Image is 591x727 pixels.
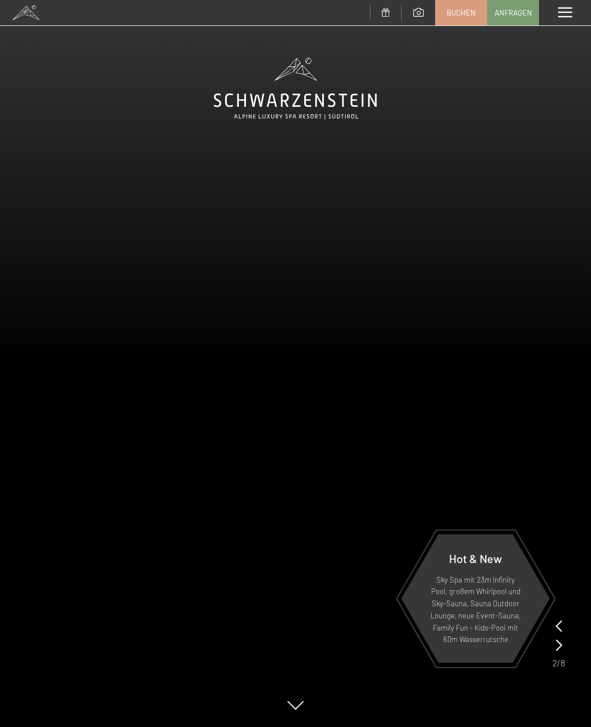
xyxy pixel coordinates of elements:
[560,657,565,669] span: 8
[488,1,538,25] a: Anfragen
[449,551,502,565] span: Hot & New
[552,657,557,669] span: 2
[495,8,532,18] span: Anfragen
[447,8,476,18] span: Buchen
[401,534,551,663] a: Hot & New Sky Spa mit 23m Infinity Pool, großem Whirlpool und Sky-Sauna, Sauna Outdoor Lounge, ne...
[429,574,522,646] p: Sky Spa mit 23m Infinity Pool, großem Whirlpool und Sky-Sauna, Sauna Outdoor Lounge, neue Event-S...
[557,657,560,669] span: /
[436,1,487,25] a: Buchen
